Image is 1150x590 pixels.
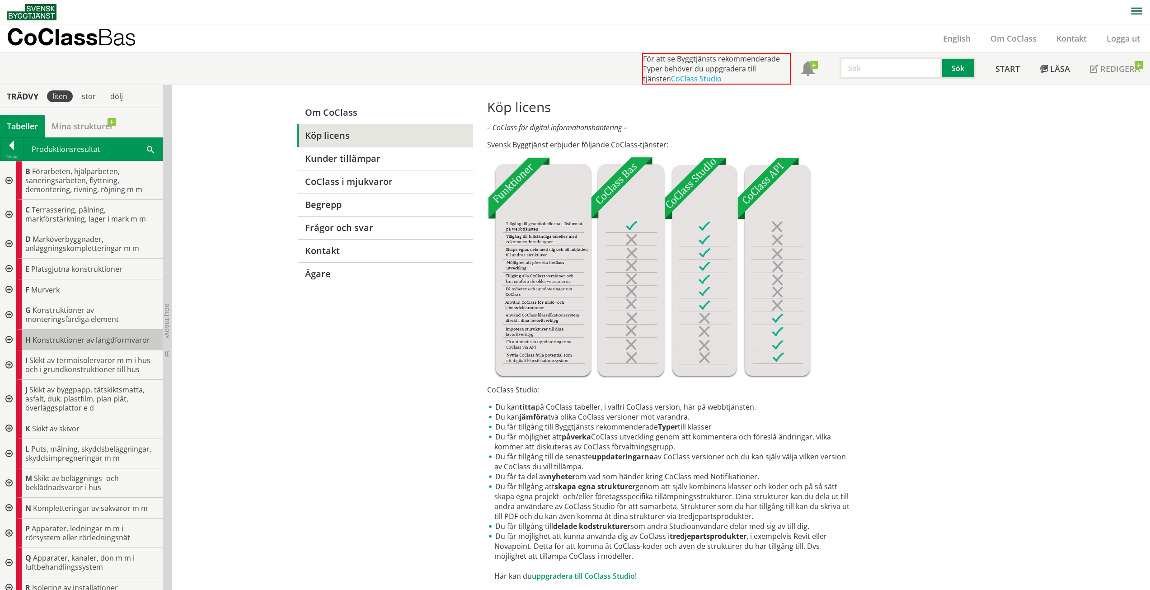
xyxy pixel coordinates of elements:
li: Du får ta del av om vad som händer kring CoClass med Notifikationer. [487,472,853,481]
span: B [25,166,30,176]
span: M [25,473,32,483]
span: N [25,503,31,513]
span: Konstruktioner av längdformvaror [33,335,150,345]
span: Q [25,553,31,563]
button: Sök [942,57,976,79]
div: dölj [105,90,128,102]
a: Kontakt [297,239,473,262]
span: I [25,355,28,365]
li: Du får möjlighet att CoClass utveckling genom att kommentera och föreslå ändringar, vilka kommer ... [487,432,853,452]
strong: delade kodstrukturer [553,521,630,531]
a: CoClassBas [7,24,155,52]
span: Kompletteringar av sakvaror m m [33,503,148,513]
li: Du får tillgång till de senaste av CoClass versioner och du kan själv välja vilken version av CoC... [487,452,853,472]
div: Tillbaka [0,153,23,160]
a: Om CoClass [981,33,1047,44]
a: Ägare [297,262,473,285]
span: Murverk [31,285,60,295]
div: stor [76,90,101,102]
span: Skikt av termoisolervaror m m i hus och i grundkonstruktioner till hus [25,355,150,374]
a: CoClass i mjukvaror [297,170,473,193]
span: J [25,385,28,395]
p: Svensk Byggtjänst erbjuder följande CoClass-tjänster: [487,140,853,150]
a: Köp licens [297,124,473,147]
span: L [25,444,29,454]
li: Du får tillgång att genom att själv kombinera klasser och koder och på så sätt skapa egna projekt... [487,481,853,521]
input: Sök [840,57,942,79]
span: C [25,205,30,215]
span: Apparater, kanaler, don m m i luftbehandlingssystem [25,553,135,572]
li: Du kan på CoClass tabeller, i valfri CoClass version, här på webbtjänsten. [487,402,853,412]
strong: jämföra [519,412,548,422]
a: CoClass Studio [671,74,722,84]
div: liten [47,90,73,102]
strong: nyheter [547,472,575,481]
span: F [25,285,29,295]
p: CoClass [7,32,136,42]
span: Dölj trädvy [163,303,171,339]
span: Skikt av byggpapp, tätskiktsmatta, asfalt, duk, plastfilm, plan plåt, överläggsplattor e d [25,385,145,413]
span: Terrassering, pålning, markförstärkning, lager i mark m m [25,205,146,224]
span: G [25,305,31,315]
span: D [25,234,31,244]
a: Kontakt [1047,33,1097,44]
span: E [25,264,29,274]
span: Förarbeten, hjälparbeten, saneringsarbeten, flyttning, demontering, rivning, röjning m m [25,166,142,194]
div: För att se Byggtjänsts rekommenderade Typer behöver du uppgradera till tjänsten [642,53,791,85]
span: Marköverbyggnader, anläggningskompletteringar m m [25,234,139,253]
div: Trädvy [2,91,43,101]
a: Begrepp [297,193,473,216]
span: Sök i tabellen [147,144,154,154]
strong: uppdateringarna [592,452,654,462]
span: Platsgjutna konstruktioner [31,264,122,274]
li: Du får tillgång till som andra Studioanvändare delar med sig av till dig. [487,521,853,531]
span: Start [995,63,1020,74]
span: Skikt av skivor [32,424,80,434]
li: Du får tillgång till Byggtjänsts rekommenderade till klasser [487,422,853,432]
a: Frågor och svar [297,216,473,239]
span: Skikt av beläggnings- och beklädnadsvaror i hus [25,473,119,492]
img: Tjnster-Tabell_CoClassBas-Studio-API2022-12-22.jpg [487,157,811,378]
strong: Typer [658,422,678,432]
span: K [25,424,30,434]
a: Läsa [1030,53,1080,85]
span: Notifikationer [801,62,815,77]
span: Bas [98,24,136,50]
span: Läsa [1050,63,1070,74]
a: Mina strukturer [45,115,120,137]
a: Start [986,53,1030,85]
span: H [25,335,31,345]
a: Redigera [1080,53,1150,85]
a: uppgradera till CoClass Studio [532,571,635,581]
div: Produktionsresultat [23,138,162,160]
a: Om CoClass [297,101,473,124]
a: English [933,33,981,44]
strong: titta [519,402,535,412]
strong: skapa egna strukturer [554,481,635,491]
span: Konstruktioner av monteringsfärdiga element [25,305,119,324]
li: Du kan två olika CoClass versioner mot varandra. [487,412,853,422]
strong: påverka [562,432,591,442]
li: Du får möjlighet att kunna använda dig av CoClass i , i exempelvis Revit eller Novapoint. Detta f... [487,531,853,581]
span: Puts, målning, skyddsbeläggningar, skyddsimpregneringar m m [25,444,151,463]
a: Kunder tillämpar [297,147,473,170]
em: – CoClass för digital informationshantering – [487,123,627,132]
p: CoClass Studio: [487,385,853,395]
strong: tredjepartsprodukter [670,531,746,541]
a: Logga ut [1097,33,1150,44]
img: Svensk Byggtjänst [7,4,56,20]
span: P [25,524,30,533]
h1: Köp licens [487,99,853,115]
span: Apparater, ledningar m m i rörsystem eller rörledningsnät [25,524,130,543]
span: Redigera [1100,63,1140,74]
